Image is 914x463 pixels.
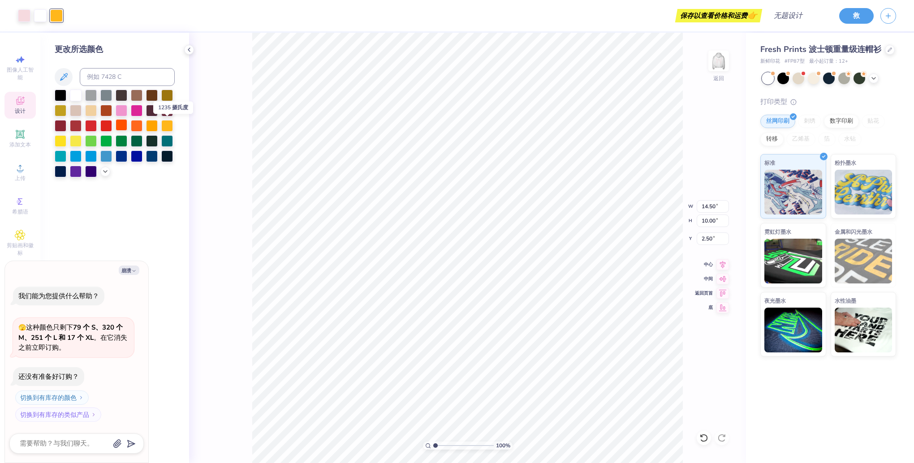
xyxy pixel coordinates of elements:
img: 金属和闪光墨水 [835,239,892,283]
strong: 79 个 S、320 个 M、251 个 L 和 17 个 XL [18,323,123,342]
img: 返回 [710,52,728,70]
button: 切换到有库存的类似产品 [15,407,101,422]
button: 切换到有库存的颜色 [15,390,89,405]
span: 这种颜色只剩下 。在它消失之前立即订购。 [18,323,127,352]
span: 霓虹灯墨水 [764,227,791,236]
span: 底 [695,304,713,311]
span: 新鲜印花 [760,58,780,65]
font: 乙烯基 [792,135,810,144]
span: 中心 [695,262,713,268]
span: 返回页首 [695,290,713,296]
span: 上传 [15,175,26,182]
img: 切换到有库存的颜色 [78,395,84,400]
span: # [785,58,805,65]
img: 水性油墨 [835,308,892,352]
div: 返回 [713,74,724,82]
div: 更改所选颜色 [55,43,175,56]
font: 切换到有库存的类似产品 [20,412,89,418]
span: 夜光墨水 [764,296,786,305]
img: 切换到有库存的类似产品 [91,412,96,417]
font: 打印类型 [760,97,787,106]
div: 保存以查看价格和运费 [677,9,760,22]
img: 夜光墨水 [764,308,822,352]
span: 希腊语 [12,208,28,216]
span: 水性油墨 [835,296,856,305]
font: 崩溃 [121,267,131,274]
span: 粉扑墨水 [835,158,856,167]
span: + [809,58,848,65]
input: 无题设计 [767,7,832,25]
button: 救 [839,8,874,24]
span: 图像人工智能 [4,66,36,81]
img: 标准 [764,170,822,214]
span: 👉 [747,10,757,21]
span: 添加文本 [9,141,31,149]
font: 数字印刷 [830,117,853,126]
img: 霓虹灯墨水 [764,239,822,283]
div: 我们能为您提供什么帮助？ [18,292,99,300]
font: 最小起订量：12 [809,58,845,64]
span: 中间 [695,276,713,282]
font: 100 [496,442,505,449]
font: 丝网印刷 [766,117,789,126]
font: 转移 [766,135,778,144]
span: 金属和闪光墨水 [835,227,872,236]
font: 水钻 [844,135,856,144]
span: Fresh Prints 波士顿重量级连帽衫 [760,44,881,55]
span: 设计 [15,107,26,115]
img: 粉扑墨水 [835,170,892,214]
span: 剪贴画和徽标 [4,242,36,257]
font: FP87型 [788,58,805,64]
font: 切换到有库存的颜色 [20,394,77,401]
span: 🫣 [18,323,26,332]
font: 箔 [824,135,830,144]
font: 刺绣 [804,117,815,126]
div: 还没有准备好订购？ [18,372,79,381]
span: 标准 [764,158,775,167]
div: 1235 摄氏度 [153,101,193,114]
input: 例如 7428 C [80,68,175,86]
font: 贴花 [867,117,879,126]
span: % [496,442,510,450]
button: 崩溃 [119,266,139,275]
